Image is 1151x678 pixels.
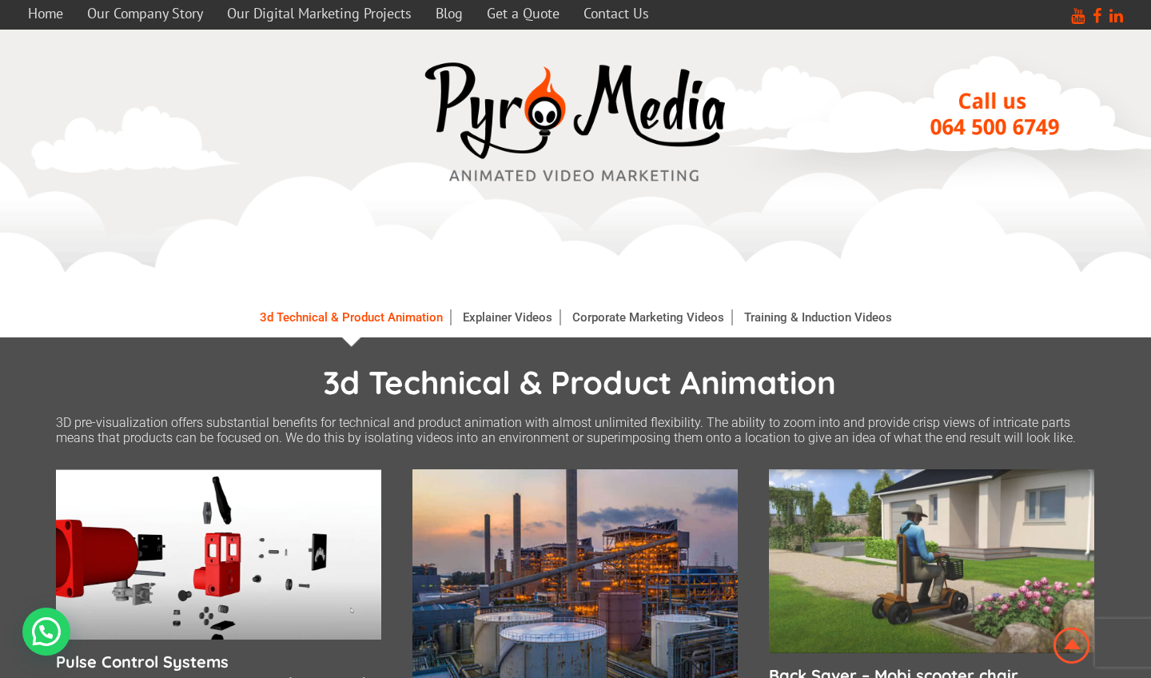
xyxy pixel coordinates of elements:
[416,54,735,195] a: video marketing media company westville durban logo
[564,309,733,325] a: Corporate Marketing Videos
[736,309,900,325] a: Training & Induction Videos
[56,415,1095,445] p: 3D pre-visualization offers substantial benefits for technical and product animation with almost ...
[252,309,452,325] a: 3d Technical & Product Animation
[64,362,1095,402] h1: 3d Technical & Product Animation
[56,652,381,672] a: Pulse Control Systems
[1050,624,1093,667] img: Animation Studio South Africa
[455,309,561,325] a: Explainer Videos
[416,54,735,192] img: video marketing media company westville durban logo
